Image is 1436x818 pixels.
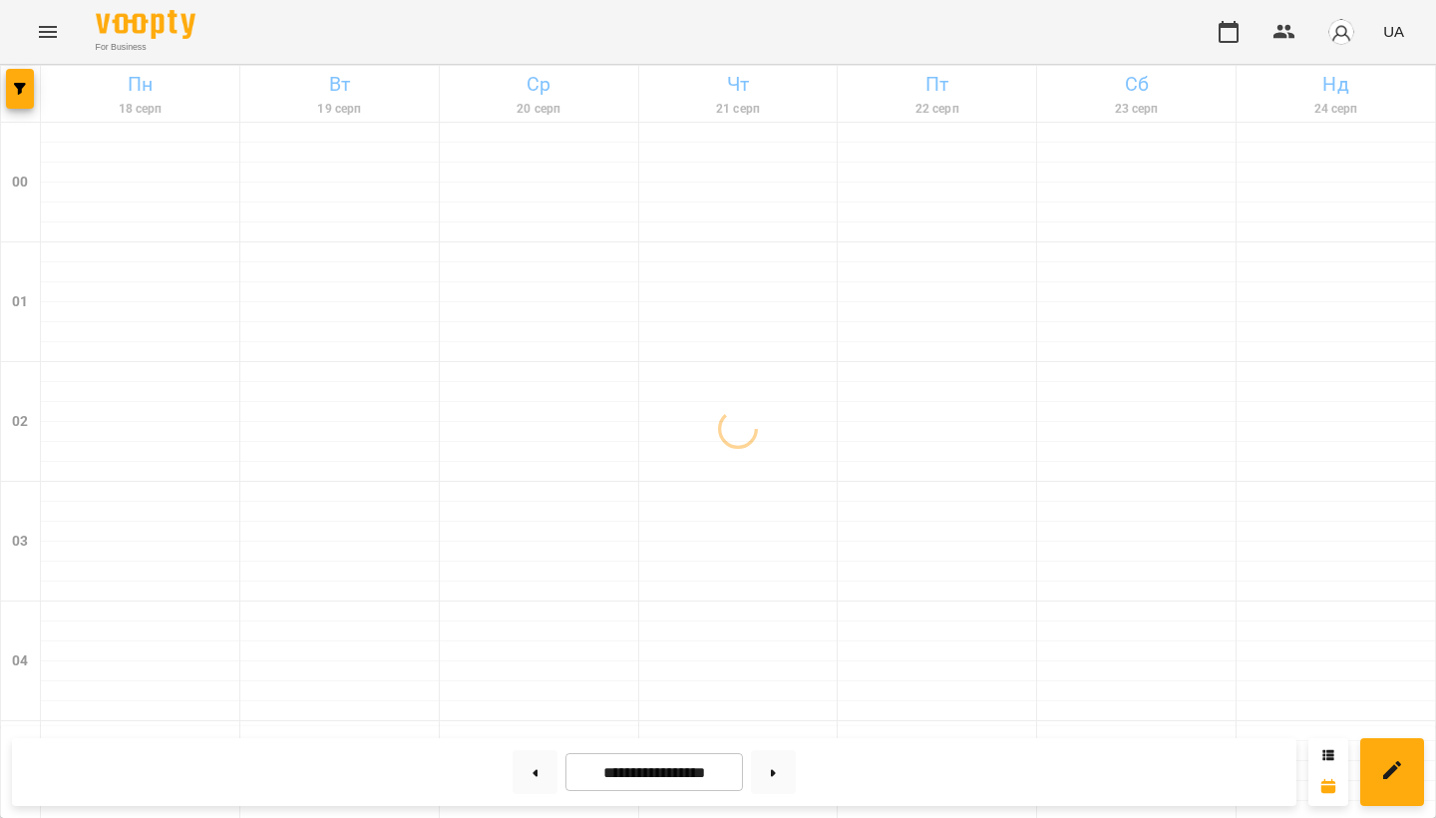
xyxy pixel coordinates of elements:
[96,41,195,54] span: For Business
[1327,18,1355,46] img: avatar_s.png
[243,100,436,119] h6: 19 серп
[642,100,835,119] h6: 21 серп
[642,69,835,100] h6: Чт
[12,411,28,433] h6: 02
[1240,69,1432,100] h6: Нд
[12,172,28,194] h6: 00
[1240,100,1432,119] h6: 24 серп
[96,10,195,39] img: Voopty Logo
[443,69,635,100] h6: Ср
[24,8,72,56] button: Menu
[44,100,236,119] h6: 18 серп
[12,650,28,672] h6: 04
[841,69,1033,100] h6: Пт
[12,531,28,553] h6: 03
[841,100,1033,119] h6: 22 серп
[44,69,236,100] h6: Пн
[1040,69,1233,100] h6: Сб
[12,291,28,313] h6: 01
[243,69,436,100] h6: Вт
[1040,100,1233,119] h6: 23 серп
[1383,21,1404,42] span: UA
[1375,13,1412,50] button: UA
[443,100,635,119] h6: 20 серп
